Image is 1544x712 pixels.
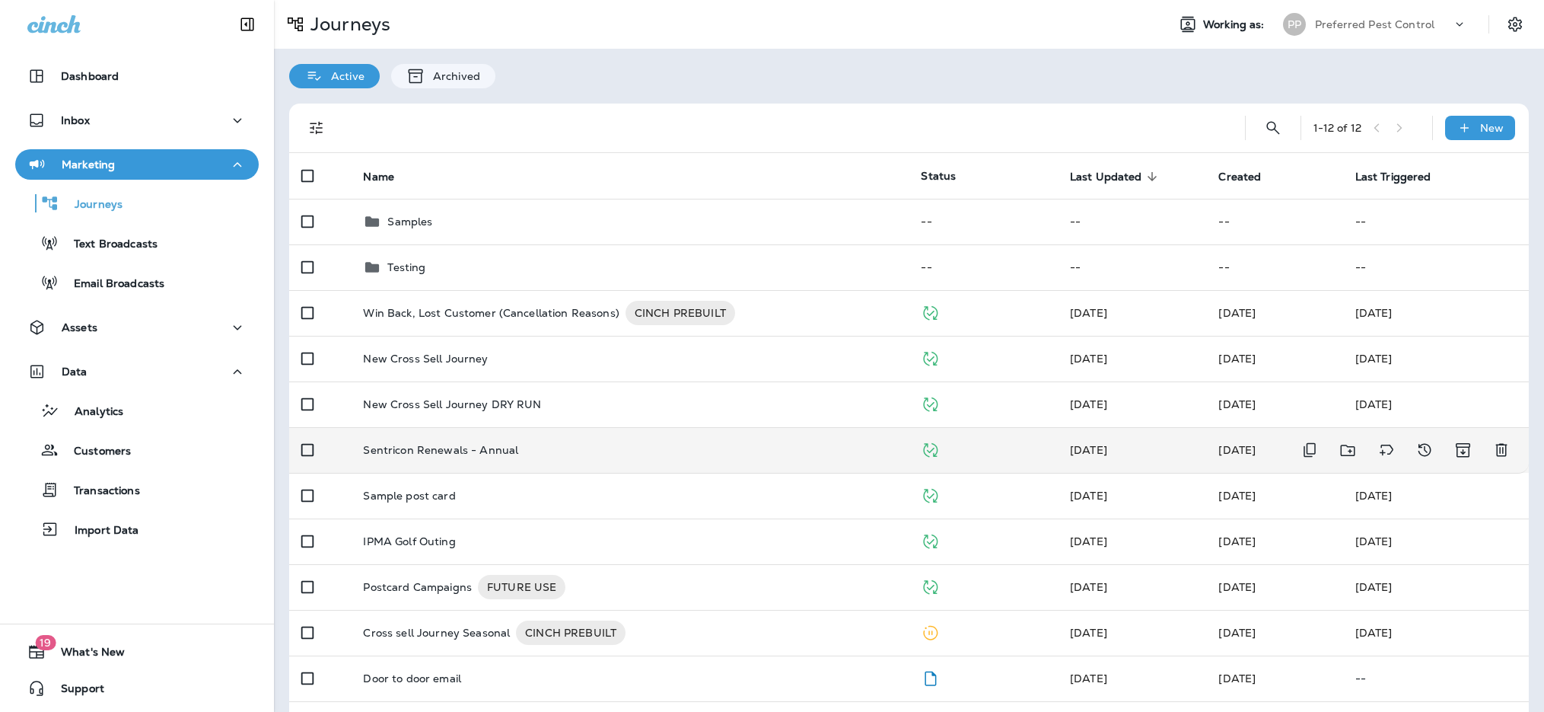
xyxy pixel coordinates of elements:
p: Postcard Campaigns [363,575,472,599]
span: Jason Munk [1218,398,1256,411]
td: [DATE] [1343,610,1529,656]
span: Andy Smith [1218,672,1256,685]
button: Data [15,356,259,387]
span: CINCH PREBUILT [516,625,626,640]
td: -- [1058,199,1206,244]
span: Last Updated [1070,171,1142,184]
span: Paused [921,624,940,638]
button: Move to folder [1332,435,1364,466]
button: Duplicate [1294,435,1325,466]
button: Delete [1486,435,1517,466]
button: Email Broadcasts [15,267,259,299]
p: Sample post card [363,490,455,502]
span: Last Triggered [1355,170,1451,184]
p: Journeys [304,13,390,36]
td: [DATE] [1343,336,1529,382]
span: Andy Smith [1070,443,1107,457]
span: Andy Smith [1070,580,1107,594]
span: Status [921,169,956,183]
span: CINCH PREBUILT [626,305,735,321]
p: Testing [387,261,425,273]
p: New Cross Sell Journey DRY RUN [363,398,541,410]
button: Transactions [15,474,259,506]
td: -- [1206,244,1342,290]
span: Published [921,442,940,455]
span: Andy Smith [1218,443,1256,457]
p: Archived [425,70,480,82]
p: Analytics [59,405,123,420]
span: Published [921,533,940,547]
span: Andy Smith [1218,306,1256,320]
div: CINCH PREBUILT [626,301,735,325]
button: Assets [15,312,259,343]
p: Win Back, Lost Customer (Cancellation Reasons) [363,301,619,325]
button: Marketing [15,149,259,180]
p: Cross sell Journey Seasonal [363,621,510,645]
td: [DATE] [1343,473,1529,519]
span: Published [921,350,940,364]
span: Created [1218,171,1261,184]
span: Working as: [1203,18,1268,31]
span: Jason Munk [1218,352,1256,366]
button: Dashboard [15,61,259,91]
span: Andy Smith [1070,672,1107,685]
button: 19What's New [15,637,259,667]
p: Journeys [59,198,123,212]
p: Email Broadcasts [59,277,164,292]
p: Data [62,366,88,378]
button: Support [15,673,259,704]
div: PP [1283,13,1306,36]
p: Door to door email [363,672,461,685]
span: Last Updated [1070,170,1162,184]
span: Name [363,170,414,184]
button: Add tags [1371,435,1402,466]
span: Created [1218,170,1281,184]
span: Draft [921,670,940,684]
span: Published [921,305,940,318]
p: IPMA Golf Outing [363,535,455,548]
p: Samples [387,216,432,228]
p: New [1480,122,1504,134]
p: Text Broadcasts [59,238,158,252]
p: Import Data [59,524,139,538]
td: -- [1058,244,1206,290]
p: Marketing [62,158,115,171]
button: Customers [15,434,259,466]
span: Frank Carreno [1218,489,1256,503]
p: Preferred Pest Control [1315,18,1434,30]
span: Andy Smith [1070,535,1107,548]
button: Filters [301,113,332,143]
button: Analytics [15,394,259,426]
p: Active [323,70,365,82]
td: -- [909,199,1057,244]
span: Andy Smith [1070,489,1107,503]
td: -- [909,244,1057,290]
p: Sentricon Renewals - Annual [363,444,518,456]
p: -- [1355,672,1517,685]
span: Name [363,171,394,184]
span: Andy Smith [1218,580,1256,594]
td: [DATE] [1343,564,1529,610]
div: FUTURE USE [478,575,565,599]
button: Text Broadcasts [15,227,259,259]
button: Inbox [15,105,259,136]
td: [DATE] [1343,382,1529,427]
p: Dashboard [61,70,119,82]
button: Collapse Sidebar [226,9,269,40]
span: Frank Carreno [1070,306,1107,320]
span: Published [921,487,940,501]
p: Customers [59,445,131,459]
button: Archive [1447,435,1479,466]
td: -- [1206,199,1342,244]
span: Andy Smith [1218,535,1256,548]
span: Jason Munk [1070,398,1107,411]
span: Published [921,396,940,410]
span: What's New [46,646,125,664]
p: New Cross Sell Journey [363,353,488,365]
button: Search Journeys [1258,113,1288,143]
button: View Changelog [1409,435,1440,466]
button: Settings [1501,11,1529,38]
button: Journeys [15,187,259,219]
div: CINCH PREBUILT [516,621,626,645]
td: [DATE] [1343,519,1529,564]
